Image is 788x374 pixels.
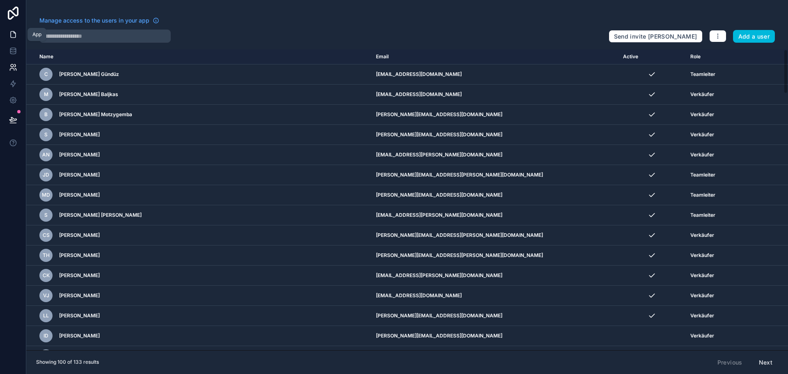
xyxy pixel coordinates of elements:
[733,30,775,43] button: Add a user
[43,312,49,319] span: LL
[618,49,685,64] th: Active
[59,333,100,339] span: [PERSON_NAME]
[690,192,715,198] span: Teamleiter
[44,71,48,78] span: C
[690,151,714,158] span: Verkäufer
[44,333,48,339] span: ID
[690,252,714,259] span: Verkäufer
[44,91,48,98] span: M
[43,292,49,299] span: VJ
[59,151,100,158] span: [PERSON_NAME]
[59,172,100,178] span: [PERSON_NAME]
[371,266,618,286] td: [EMAIL_ADDRESS][PERSON_NAME][DOMAIN_NAME]
[59,292,100,299] span: [PERSON_NAME]
[690,312,714,319] span: Verkäufer
[59,131,100,138] span: [PERSON_NAME]
[371,185,618,205] td: [PERSON_NAME][EMAIL_ADDRESS][DOMAIN_NAME]
[36,359,99,365] span: Showing 100 of 133 results
[42,192,50,198] span: MD
[59,312,100,319] span: [PERSON_NAME]
[371,306,618,326] td: [PERSON_NAME][EMAIL_ADDRESS][DOMAIN_NAME]
[690,232,714,239] span: Verkäufer
[44,131,48,138] span: S
[371,286,618,306] td: [EMAIL_ADDRESS][DOMAIN_NAME]
[685,49,763,64] th: Role
[371,225,618,246] td: [PERSON_NAME][EMAIL_ADDRESS][PERSON_NAME][DOMAIN_NAME]
[690,71,715,78] span: Teamleiter
[44,212,48,218] span: S
[690,131,714,138] span: Verkäufer
[43,272,50,279] span: CK
[690,172,715,178] span: Teamleiter
[59,111,132,118] span: [PERSON_NAME] Motzygemba
[59,71,119,78] span: [PERSON_NAME] Gündüz
[371,49,618,64] th: Email
[690,111,714,118] span: Verkäufer
[59,252,100,259] span: [PERSON_NAME]
[690,91,714,98] span: Verkäufer
[371,125,618,145] td: [PERSON_NAME][EMAIL_ADDRESS][DOMAIN_NAME]
[371,205,618,225] td: [EMAIL_ADDRESS][PERSON_NAME][DOMAIN_NAME]
[371,165,618,185] td: [PERSON_NAME][EMAIL_ADDRESS][PERSON_NAME][DOMAIN_NAME]
[753,356,778,369] button: Next
[371,105,618,125] td: [PERSON_NAME][EMAIL_ADDRESS][DOMAIN_NAME]
[371,85,618,105] td: [EMAIL_ADDRESS][DOMAIN_NAME]
[690,272,714,279] span: Verkäufer
[26,49,371,64] th: Name
[43,232,50,239] span: CS
[43,172,49,178] span: JD
[59,272,100,279] span: [PERSON_NAME]
[39,16,159,25] a: Manage access to the users in your app
[59,232,100,239] span: [PERSON_NAME]
[59,192,100,198] span: [PERSON_NAME]
[59,212,142,218] span: [PERSON_NAME] [PERSON_NAME]
[26,49,788,350] div: scrollable content
[43,252,50,259] span: TH
[371,346,618,366] td: [PERSON_NAME][EMAIL_ADDRESS][PERSON_NAME][DOMAIN_NAME]
[690,333,714,339] span: Verkäufer
[609,30,703,43] button: Send invite [PERSON_NAME]
[371,326,618,346] td: [PERSON_NAME][EMAIL_ADDRESS][DOMAIN_NAME]
[42,151,50,158] span: AN
[59,91,118,98] span: [PERSON_NAME] Baljkas
[690,292,714,299] span: Verkäufer
[44,111,48,118] span: B
[32,31,41,38] div: App
[371,246,618,266] td: [PERSON_NAME][EMAIL_ADDRESS][PERSON_NAME][DOMAIN_NAME]
[371,145,618,165] td: [EMAIL_ADDRESS][PERSON_NAME][DOMAIN_NAME]
[690,212,715,218] span: Teamleiter
[39,16,149,25] span: Manage access to the users in your app
[371,64,618,85] td: [EMAIL_ADDRESS][DOMAIN_NAME]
